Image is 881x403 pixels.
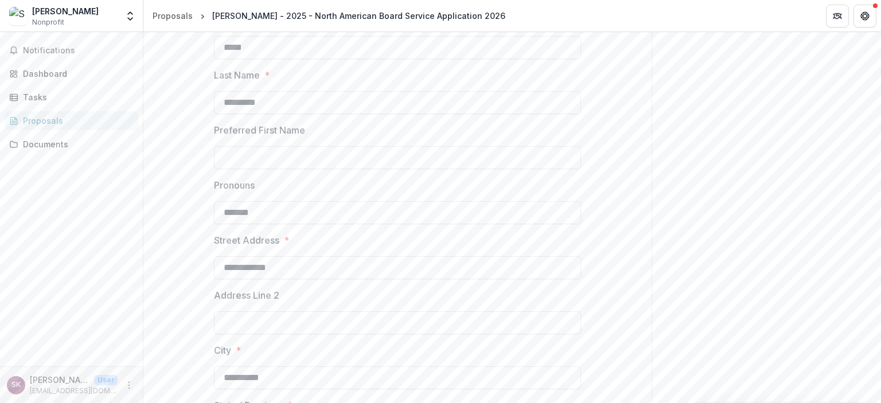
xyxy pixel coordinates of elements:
[214,68,260,82] p: Last Name
[5,41,138,60] button: Notifications
[214,178,255,192] p: Pronouns
[11,381,21,389] div: Sarah Kittinger
[214,343,231,357] p: City
[5,64,138,83] a: Dashboard
[32,5,99,17] div: [PERSON_NAME]
[148,7,197,24] a: Proposals
[122,5,138,28] button: Open entity switcher
[9,7,28,25] img: Sarah Kittinger
[826,5,849,28] button: Partners
[23,68,129,80] div: Dashboard
[30,386,118,396] p: [EMAIL_ADDRESS][DOMAIN_NAME]
[214,233,279,247] p: Street Address
[214,123,305,137] p: Preferred First Name
[23,46,134,56] span: Notifications
[23,91,129,103] div: Tasks
[5,111,138,130] a: Proposals
[153,10,193,22] div: Proposals
[148,7,510,24] nav: breadcrumb
[30,374,89,386] p: [PERSON_NAME]
[32,17,64,28] span: Nonprofit
[23,115,129,127] div: Proposals
[94,375,118,385] p: User
[853,5,876,28] button: Get Help
[5,135,138,154] a: Documents
[214,288,279,302] p: Address Line 2
[5,88,138,107] a: Tasks
[122,378,136,392] button: More
[212,10,505,22] div: [PERSON_NAME] - 2025 - North American Board Service Application 2026
[23,138,129,150] div: Documents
